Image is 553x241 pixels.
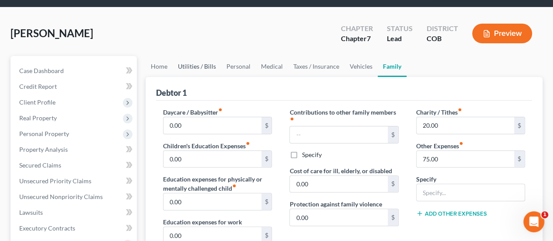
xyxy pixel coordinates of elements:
[302,150,321,159] label: Specify
[173,56,221,77] a: Utilities / Bills
[459,141,463,146] i: fiber_manual_record
[12,79,137,94] a: Credit Report
[12,142,137,157] a: Property Analysis
[163,117,261,134] input: --
[261,117,272,134] div: $
[290,176,387,192] input: --
[514,117,525,134] div: $
[416,108,462,117] label: Charity / Tithes
[289,117,294,121] i: fiber_manual_record
[218,108,223,112] i: fiber_manual_record
[387,34,413,44] div: Lead
[19,193,103,200] span: Unsecured Nonpriority Claims
[19,98,56,106] span: Client Profile
[417,117,514,134] input: --
[19,209,43,216] span: Lawsuits
[288,56,344,77] a: Taxes / Insurance
[163,193,261,210] input: --
[427,34,458,44] div: COB
[12,220,137,236] a: Executory Contracts
[19,67,64,74] span: Case Dashboard
[472,24,532,43] button: Preview
[388,126,398,143] div: $
[163,175,272,193] label: Education expenses for physically or mentally challenged child
[19,177,91,185] span: Unsecured Priority Claims
[163,108,223,117] label: Daycare / Babysitter
[417,151,514,168] input: --
[458,108,462,112] i: fiber_manual_record
[523,211,544,232] iframe: Intercom live chat
[156,87,187,98] div: Debtor 1
[514,151,525,168] div: $
[163,217,242,227] label: Education expenses for work
[541,211,548,218] span: 1
[163,151,261,168] input: --
[417,184,525,201] input: Specify...
[289,108,398,126] label: Contributions to other family members
[12,63,137,79] a: Case Dashboard
[290,209,387,226] input: --
[416,210,487,217] button: Add Other Expenses
[427,24,458,34] div: District
[378,56,407,77] a: Family
[10,27,93,39] span: [PERSON_NAME]
[246,141,250,146] i: fiber_manual_record
[388,209,398,226] div: $
[289,166,392,175] label: Cost of care for ill, elderly, or disabled
[290,126,387,143] input: --
[416,141,463,150] label: Other Expenses
[261,193,272,210] div: $
[12,189,137,205] a: Unsecured Nonpriority Claims
[19,224,75,232] span: Executory Contracts
[341,24,373,34] div: Chapter
[146,56,173,77] a: Home
[12,205,137,220] a: Lawsuits
[367,34,371,42] span: 7
[341,34,373,44] div: Chapter
[416,175,436,184] label: Specify
[388,176,398,192] div: $
[289,199,382,209] label: Protection against family violence
[12,157,137,173] a: Secured Claims
[12,173,137,189] a: Unsecured Priority Claims
[19,114,57,122] span: Real Property
[19,161,61,169] span: Secured Claims
[344,56,378,77] a: Vehicles
[387,24,413,34] div: Status
[256,56,288,77] a: Medical
[19,83,57,90] span: Credit Report
[221,56,256,77] a: Personal
[261,151,272,168] div: $
[232,184,237,188] i: fiber_manual_record
[19,146,68,153] span: Property Analysis
[163,141,250,150] label: Children's Education Expenses
[19,130,69,137] span: Personal Property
